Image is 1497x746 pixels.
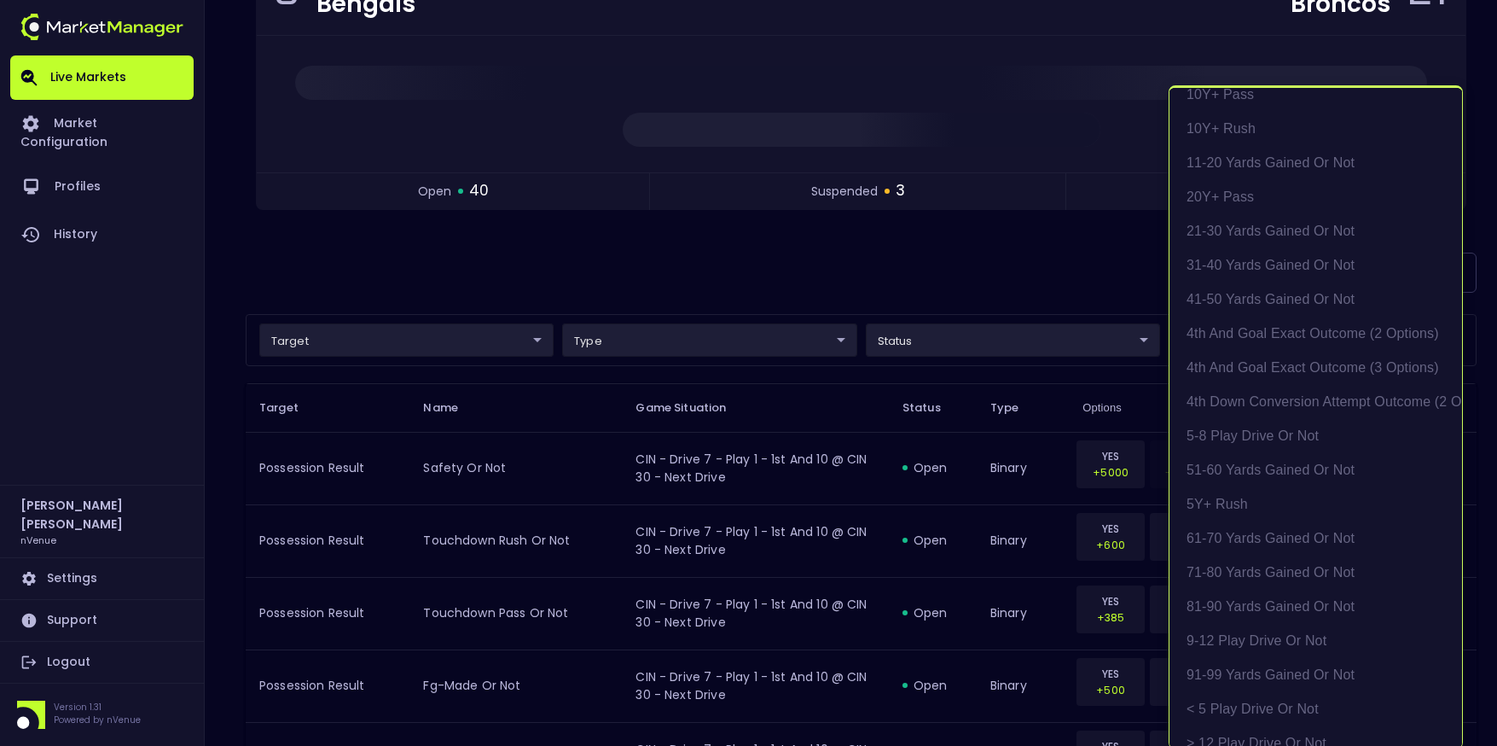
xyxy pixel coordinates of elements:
[1169,283,1462,317] li: 41-50 yards gained or not
[1169,522,1462,556] li: 61-70 yards gained or not
[1169,658,1462,692] li: 91-99 yards gained or not
[1169,78,1462,112] li: 10Y+ Pass
[1169,351,1462,385] li: 4th and goal exact outcome (3 options)
[1169,146,1462,180] li: 11-20 yards gained or not
[1169,180,1462,214] li: 20Y+ Pass
[1169,385,1462,419] li: 4th down conversion attempt outcome (2 options)
[1169,624,1462,658] li: 9-12 play drive or not
[1169,487,1462,522] li: 5Y+ Rush
[1169,248,1462,283] li: 31-40 yards gained or not
[1169,317,1462,351] li: 4th and goal exact outcome (2 options)
[1169,556,1462,590] li: 71-80 yards gained or not
[1169,590,1462,624] li: 81-90 yards gained or not
[1169,214,1462,248] li: 21-30 yards gained or not
[1169,419,1462,453] li: 5-8 play drive or not
[1169,692,1462,726] li: < 5 play drive or not
[1169,453,1462,487] li: 51-60 yards gained or not
[1169,112,1462,146] li: 10Y+ Rush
